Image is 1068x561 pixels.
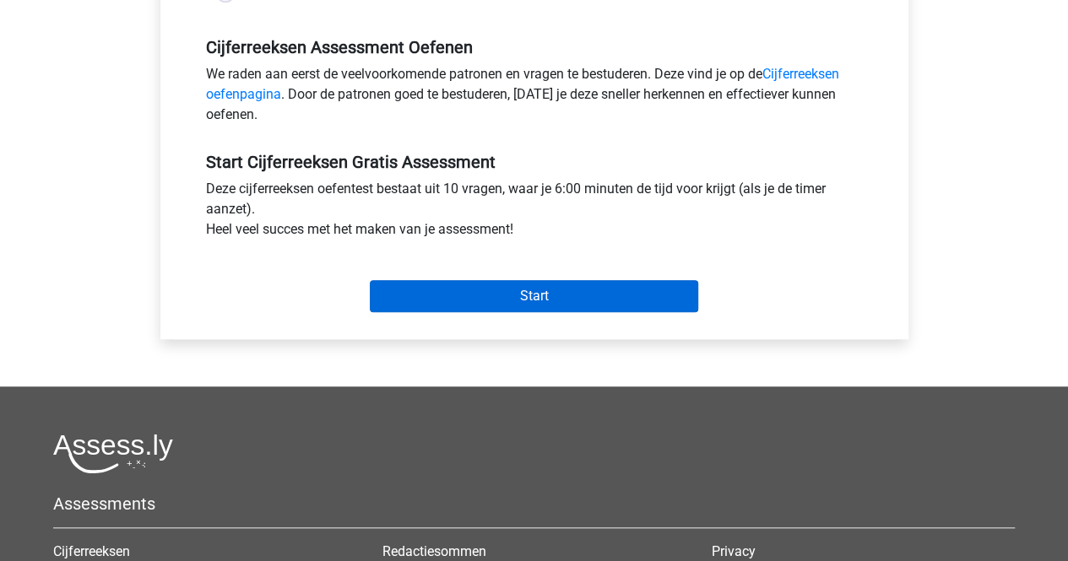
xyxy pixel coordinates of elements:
[53,494,1015,514] h5: Assessments
[193,179,876,246] div: Deze cijferreeksen oefentest bestaat uit 10 vragen, waar je 6:00 minuten de tijd voor krijgt (als...
[53,543,130,559] a: Cijferreeksen
[206,152,863,172] h5: Start Cijferreeksen Gratis Assessment
[206,37,863,57] h5: Cijferreeksen Assessment Oefenen
[193,64,876,132] div: We raden aan eerst de veelvoorkomende patronen en vragen te bestuderen. Deze vind je op de . Door...
[370,280,698,312] input: Start
[53,434,173,473] img: Assessly logo
[382,543,486,559] a: Redactiesommen
[711,543,755,559] a: Privacy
